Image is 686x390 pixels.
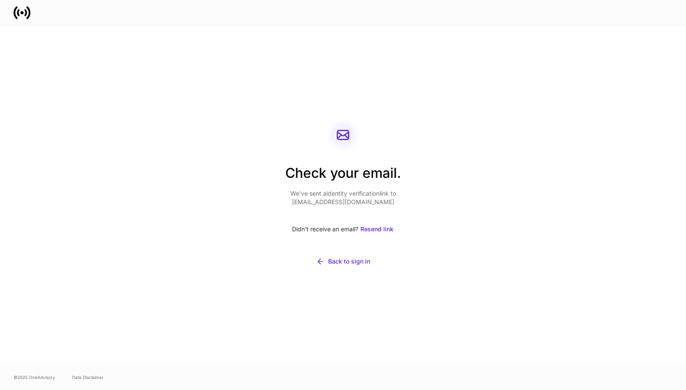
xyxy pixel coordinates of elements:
div: Resend link [360,225,394,233]
div: Back to sign in [328,257,370,266]
h2: Check your email. [285,164,401,189]
p: We’ve sent a identity verification link to [EMAIL_ADDRESS][DOMAIN_NAME] [285,189,401,206]
div: Didn’t receive an email? [285,220,401,238]
button: Resend link [360,220,394,238]
a: Data Disclaimer [72,374,104,381]
button: Back to sign in [285,252,401,271]
span: © 2025 OneAdvisory [14,374,55,381]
